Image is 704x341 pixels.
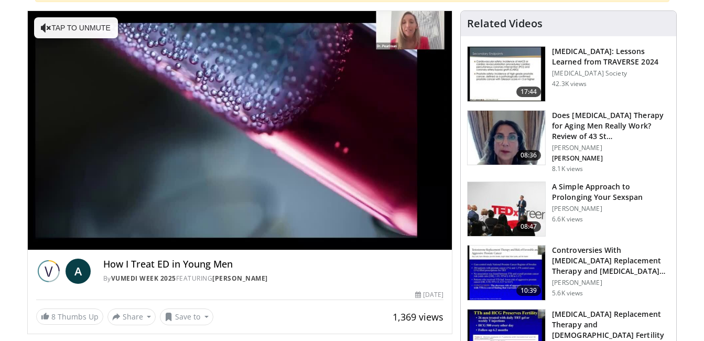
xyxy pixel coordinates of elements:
button: Tap to unmute [34,17,118,38]
p: [PERSON_NAME] [552,144,670,152]
img: Vumedi Week 2025 [36,259,61,284]
span: 8 [51,312,56,322]
h3: [MEDICAL_DATA] Replacement Therapy and [DEMOGRAPHIC_DATA] Fertility [552,309,670,340]
h3: A Simple Approach to Prolonging Your Sexspan [552,182,670,203]
p: [MEDICAL_DATA] Society [552,69,670,78]
div: By FEATURING [103,274,444,283]
h3: Controversies With [MEDICAL_DATA] Replacement Therapy and [MEDICAL_DATA] Can… [552,245,670,276]
p: 6.6K views [552,215,583,223]
a: A [66,259,91,284]
p: [PERSON_NAME] [552,154,670,163]
h4: Related Videos [467,17,543,30]
a: 08:47 A Simple Approach to Prolonging Your Sexspan [PERSON_NAME] 6.6K views [467,182,670,237]
p: 8.1K views [552,165,583,173]
a: 08:36 Does [MEDICAL_DATA] Therapy for Aging Men Really Work? Review of 43 St… [PERSON_NAME] [PERS... [467,110,670,173]
button: Share [107,308,156,325]
p: 42.3K views [552,80,587,88]
a: 17:44 [MEDICAL_DATA]: Lessons Learned from TRAVERSE 2024 [MEDICAL_DATA] Society 42.3K views [467,46,670,102]
div: [DATE] [415,290,443,300]
a: Vumedi Week 2025 [111,274,176,283]
video-js: Video Player [28,11,452,250]
img: c4bd4661-e278-4c34-863c-57c104f39734.150x105_q85_crop-smart_upscale.jpg [468,182,545,237]
img: 418933e4-fe1c-4c2e-be56-3ce3ec8efa3b.150x105_q85_crop-smart_upscale.jpg [468,246,545,300]
p: 5.6K views [552,289,583,297]
h4: How I Treat ED in Young Men [103,259,444,270]
p: [PERSON_NAME] [552,205,670,213]
span: 08:36 [516,150,541,161]
h3: [MEDICAL_DATA]: Lessons Learned from TRAVERSE 2024 [552,46,670,67]
a: 8 Thumbs Up [36,308,103,325]
span: 1,369 views [393,311,443,323]
img: 1317c62a-2f0d-4360-bee0-b1bff80fed3c.150x105_q85_crop-smart_upscale.jpg [468,47,545,101]
span: 17:44 [516,87,541,97]
h3: Does [MEDICAL_DATA] Therapy for Aging Men Really Work? Review of 43 St… [552,110,670,142]
a: 10:39 Controversies With [MEDICAL_DATA] Replacement Therapy and [MEDICAL_DATA] Can… [PERSON_NAME]... [467,245,670,301]
a: [PERSON_NAME] [212,274,268,283]
img: 4d4bce34-7cbb-4531-8d0c-5308a71d9d6c.150x105_q85_crop-smart_upscale.jpg [468,111,545,165]
button: Save to [160,308,213,325]
span: 10:39 [516,285,541,296]
p: [PERSON_NAME] [552,279,670,287]
span: 08:47 [516,221,541,232]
